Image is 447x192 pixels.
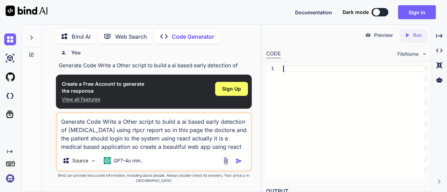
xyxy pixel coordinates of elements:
[397,51,419,57] span: FileName
[104,157,111,164] img: GPT-4o mini
[115,32,147,41] p: Web Search
[222,157,230,165] img: attachment
[71,49,81,56] h6: You
[4,33,16,45] img: chat
[235,158,242,164] img: icon
[295,9,332,16] button: Documentation
[398,5,436,19] button: Sign in
[72,32,90,41] p: Bind AI
[62,80,144,94] h1: Create a Free Account to generate the response
[90,158,96,164] img: Pick Models
[172,32,214,41] p: Code Generator
[266,50,281,58] div: CODE
[6,6,47,16] img: Bind AI
[365,32,371,38] img: preview
[4,52,16,64] img: ai-studio
[266,66,274,72] div: 1
[59,62,251,93] p: Generate Code Write a Other script to build a ai based early detection of [MEDICAL_DATA] using rt...
[374,32,393,39] p: Preview
[4,172,16,184] img: signin
[422,51,427,57] img: chevron down
[295,9,332,15] span: Documentation
[343,9,369,16] span: Dark mode
[4,71,16,83] img: githubLight
[72,157,88,164] p: Source
[113,157,143,164] p: GPT-4o min..
[62,96,144,103] p: View all Features
[222,85,241,92] span: Sign Up
[413,32,422,39] p: Run
[4,90,16,102] img: darkCloudIdeIcon
[56,173,252,183] p: Bind can provide inaccurate information, including about people. Always double-check its answers....
[57,113,251,151] textarea: Generate Code Write a Other script to build a ai based early detection of [MEDICAL_DATA] using rt...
